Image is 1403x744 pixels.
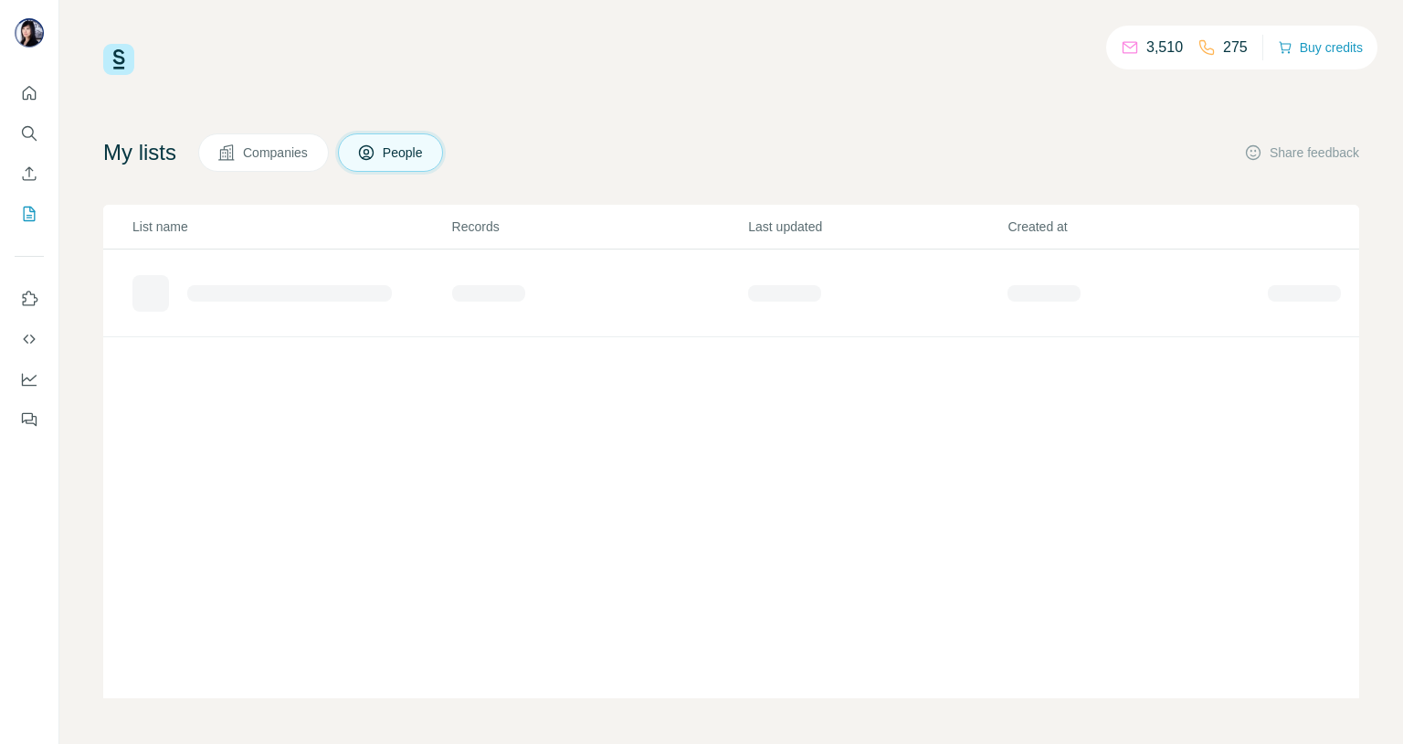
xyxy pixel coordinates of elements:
button: Dashboard [15,363,44,396]
p: Last updated [748,218,1006,236]
button: Quick start [15,77,44,110]
p: 275 [1223,37,1248,58]
span: People [383,143,425,162]
img: Surfe Logo [103,44,134,75]
p: Records [452,218,747,236]
h4: My lists [103,138,176,167]
span: Companies [243,143,310,162]
button: Buy credits [1278,35,1363,60]
button: Use Surfe on LinkedIn [15,282,44,315]
button: My lists [15,197,44,230]
button: Feedback [15,403,44,436]
p: List name [132,218,450,236]
img: Avatar [15,18,44,48]
button: Share feedback [1244,143,1359,162]
button: Use Surfe API [15,323,44,356]
p: 3,510 [1146,37,1183,58]
p: Created at [1007,218,1265,236]
button: Enrich CSV [15,157,44,190]
button: Search [15,117,44,150]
